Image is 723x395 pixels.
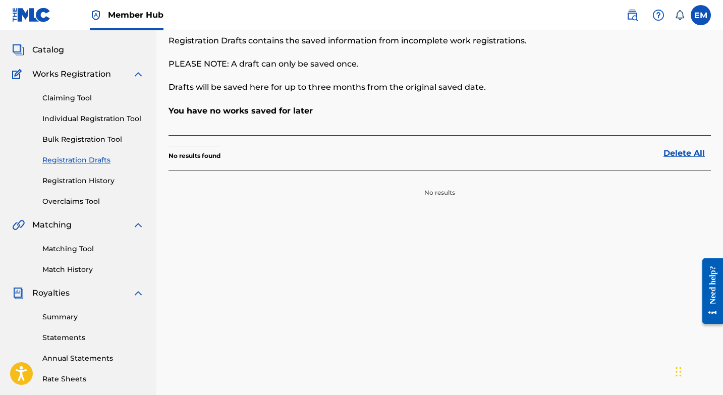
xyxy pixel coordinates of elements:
[169,105,711,117] p: You have no works saved for later
[42,332,144,343] a: Statements
[169,58,586,70] p: PLEASE NOTE: A draft can only be saved once.
[42,176,144,186] a: Registration History
[675,10,685,20] div: Notifications
[663,147,711,159] a: Delete All
[12,8,51,22] img: MLC Logo
[652,9,664,21] img: help
[169,35,586,47] p: Registration Drafts contains the saved information from incomplete work registrations.
[169,81,586,93] p: Drafts will be saved here for up to three months from the original saved date.
[673,347,723,395] iframe: Chat Widget
[691,5,711,25] div: User Menu
[42,155,144,165] a: Registration Drafts
[32,219,72,231] span: Matching
[12,44,64,56] a: CatalogCatalog
[42,93,144,103] a: Claiming Tool
[12,219,25,231] img: Matching
[42,114,144,124] a: Individual Registration Tool
[132,219,144,231] img: expand
[12,68,25,80] img: Works Registration
[42,353,144,364] a: Annual Statements
[12,20,73,32] a: SummarySummary
[695,251,723,332] iframe: Resource Center
[132,287,144,299] img: expand
[32,287,70,299] span: Royalties
[90,9,102,21] img: Top Rightsholder
[42,134,144,145] a: Bulk Registration Tool
[424,176,455,197] p: No results
[12,44,24,56] img: Catalog
[12,287,24,299] img: Royalties
[622,5,642,25] a: Public Search
[169,151,220,160] p: No results found
[676,357,682,387] div: Drag
[32,44,64,56] span: Catalog
[42,374,144,384] a: Rate Sheets
[626,9,638,21] img: search
[42,312,144,322] a: Summary
[32,68,111,80] span: Works Registration
[42,196,144,207] a: Overclaims Tool
[42,264,144,275] a: Match History
[648,5,669,25] div: Help
[108,9,163,21] span: Member Hub
[132,68,144,80] img: expand
[42,244,144,254] a: Matching Tool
